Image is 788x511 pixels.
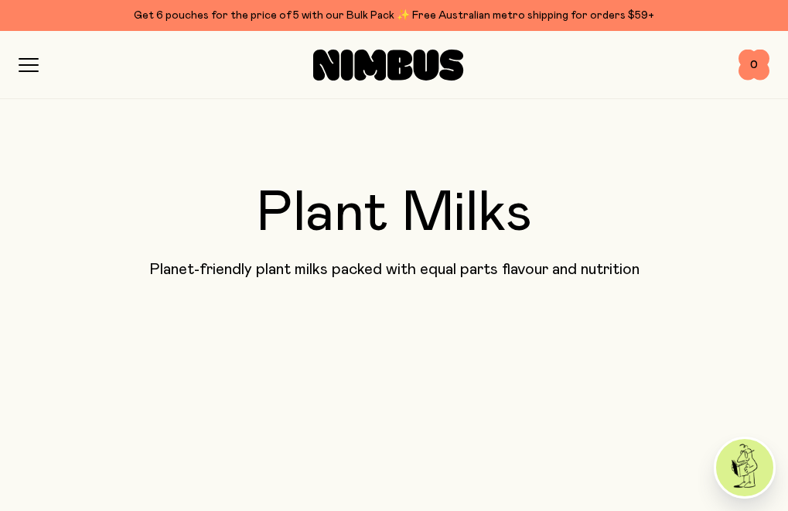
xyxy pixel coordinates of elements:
[19,186,769,242] h2: Plant Milks
[716,439,773,496] img: agent
[19,6,769,25] div: Get 6 pouches for the price of 5 with our Bulk Pack ✨ Free Australian metro shipping for orders $59+
[739,50,769,81] button: 0
[19,260,769,279] p: Planet-friendly plant milks packed with equal parts flavour and nutrition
